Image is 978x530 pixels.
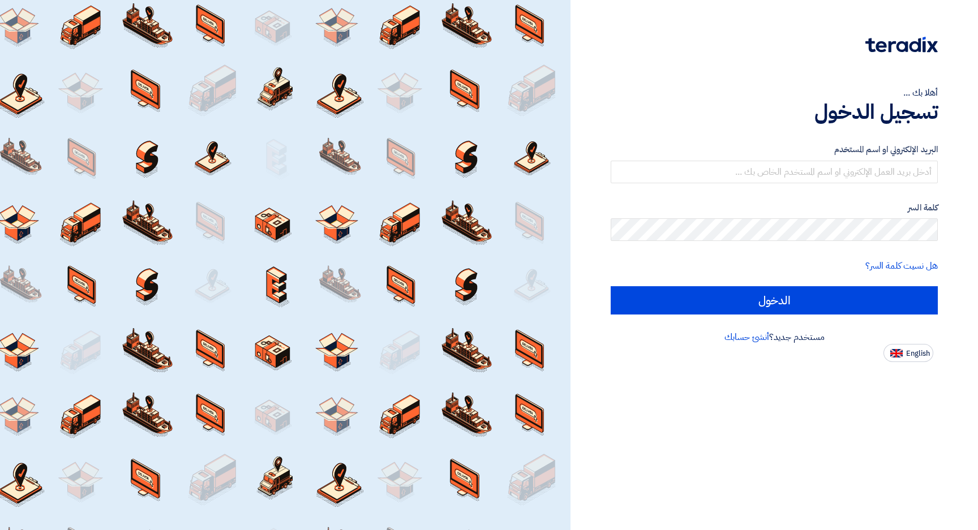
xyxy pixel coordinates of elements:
[611,201,938,214] label: كلمة السر
[611,86,938,100] div: أهلا بك ...
[611,161,938,183] input: أدخل بريد العمل الإلكتروني او اسم المستخدم الخاص بك ...
[883,344,933,362] button: English
[611,100,938,124] h1: تسجيل الدخول
[611,143,938,156] label: البريد الإلكتروني او اسم المستخدم
[906,350,930,357] span: English
[865,37,938,53] img: Teradix logo
[611,286,938,314] input: الدخول
[611,330,938,344] div: مستخدم جديد؟
[724,330,769,344] a: أنشئ حسابك
[890,349,903,357] img: en-US.png
[865,259,938,273] a: هل نسيت كلمة السر؟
